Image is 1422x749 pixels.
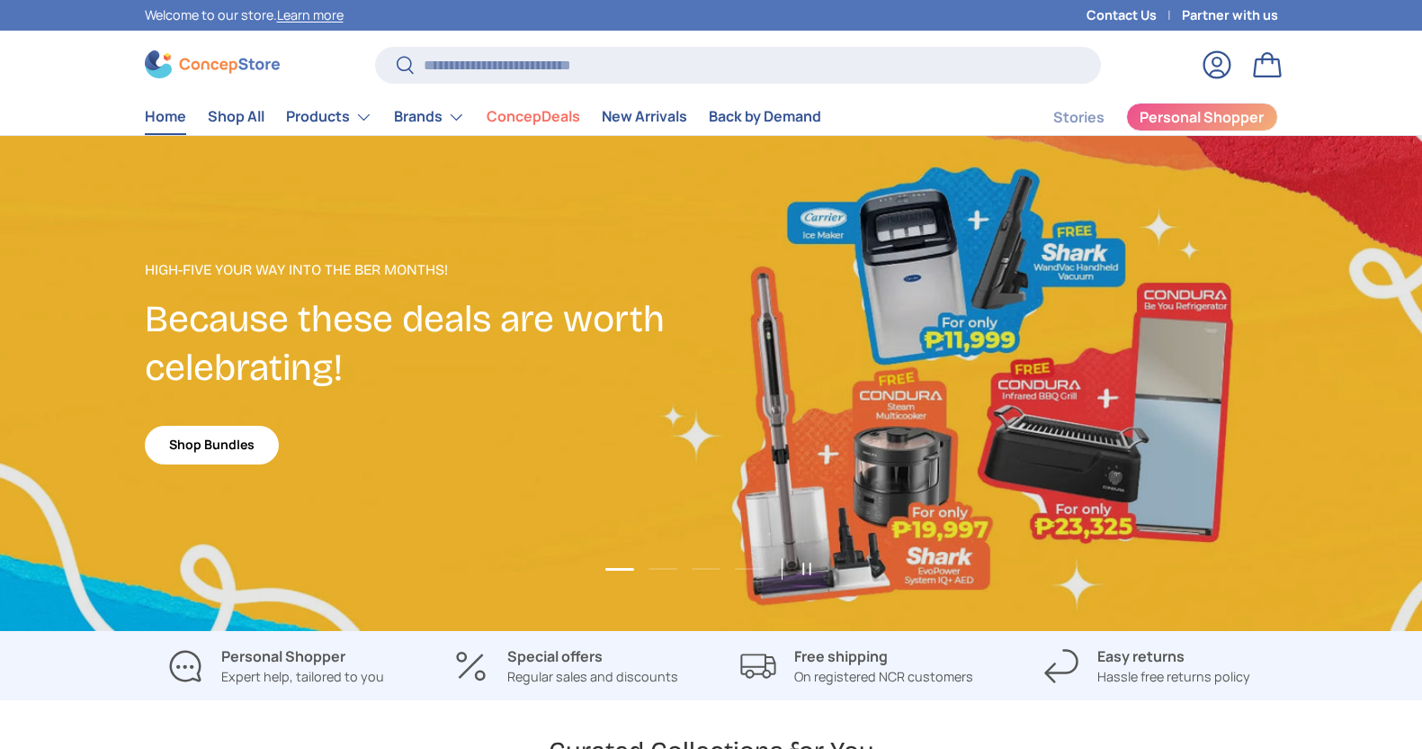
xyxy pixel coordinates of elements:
a: Products [286,99,372,135]
a: Shop All [208,99,264,134]
h2: Because these deals are worth celebrating! [145,295,711,393]
summary: Products [275,99,383,135]
a: Shop Bundles [145,426,279,465]
p: High-Five Your Way Into the Ber Months! [145,259,711,281]
a: Stories [1053,100,1105,135]
span: Personal Shopper [1140,110,1264,124]
a: Personal Shopper Expert help, tailored to you [145,645,407,687]
strong: Special offers [507,646,603,666]
a: Learn more [277,6,344,23]
img: ConcepStore [145,50,280,78]
p: Welcome to our store. [145,5,344,25]
strong: Personal Shopper [221,646,345,666]
a: New Arrivals [602,99,687,134]
a: Free shipping On registered NCR customers [726,645,988,687]
a: Home [145,99,186,134]
strong: Easy returns [1097,646,1185,666]
p: Hassle free returns policy [1097,667,1250,687]
a: Back by Demand [709,99,821,134]
a: Easy returns Hassle free returns policy [1016,645,1278,687]
p: On registered NCR customers [794,667,973,687]
a: Partner with us [1182,5,1278,25]
a: Contact Us [1087,5,1182,25]
p: Expert help, tailored to you [221,667,384,687]
nav: Primary [145,99,821,135]
a: Personal Shopper [1126,103,1278,131]
a: ConcepDeals [487,99,580,134]
a: Brands [394,99,465,135]
strong: Free shipping [794,646,888,666]
a: Special offers Regular sales and discounts [435,645,697,687]
summary: Brands [383,99,476,135]
nav: Secondary [1010,99,1278,135]
p: Regular sales and discounts [507,667,678,687]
